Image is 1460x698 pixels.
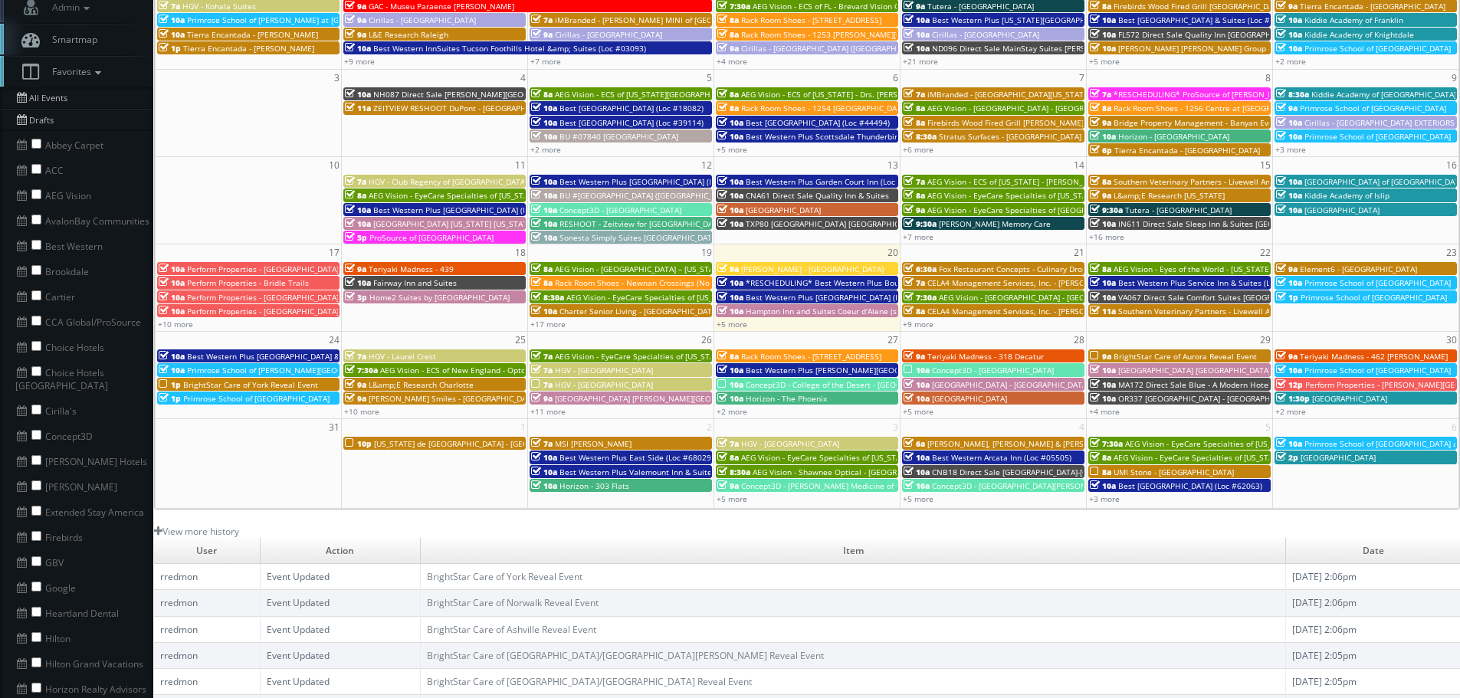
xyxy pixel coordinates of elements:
a: +2 more [1275,406,1306,417]
span: Sonesta Simply Suites [GEOGRAPHIC_DATA] [559,232,719,243]
span: Fox Restaurant Concepts - Culinary Dropout [939,264,1099,274]
span: Tierra Encantada - [GEOGRAPHIC_DATA] [1114,145,1260,156]
span: ProSource of [GEOGRAPHIC_DATA] [369,232,494,243]
span: Best Western Plus Service Inn & Suites (Loc #61094) WHITE GLOVE [1118,277,1365,288]
span: AEG Vision - [GEOGRAPHIC_DATA] - [GEOGRAPHIC_DATA] [939,292,1142,303]
span: 8a [1090,1,1111,11]
span: *RESCHEDULING* ProSource of [PERSON_NAME] [1114,89,1292,100]
span: Cirillas - [GEOGRAPHIC_DATA] [555,29,662,40]
span: 7a [904,89,925,100]
span: Fairway Inn and Suites [373,277,457,288]
span: Stratus Surfaces - [GEOGRAPHIC_DATA] Slab Gallery [939,131,1128,142]
span: 8a [717,89,739,100]
span: 10a [531,131,557,142]
span: 9a [1090,190,1111,201]
span: 10a [531,218,557,229]
span: 8a [904,103,925,113]
span: 5p [345,232,367,243]
span: 7a [904,277,925,288]
a: +5 more [903,406,933,417]
span: 10a [531,117,557,128]
span: 10a [904,365,930,375]
span: 10a [345,218,371,229]
span: iMBranded - [GEOGRAPHIC_DATA][US_STATE] Toyota [927,89,1118,100]
span: 7a [531,379,553,390]
span: Firebirds Wood Fired Grill [PERSON_NAME] [927,117,1084,128]
span: 10a [904,29,930,40]
span: Best [GEOGRAPHIC_DATA] (Loc #39114) [559,117,704,128]
span: 9a [717,264,739,274]
span: Southern Veterinary Partners - Livewell Animal Urgent Care of Goodyear [1118,306,1384,316]
span: 7a [345,176,366,187]
span: AEG Vision - EyeCare Specialties of [US_STATE] - In Focus Vision Center [741,452,1000,463]
span: 8a [717,452,739,463]
span: AEG Vision - EyeCare Specialties of [GEOGRAPHIC_DATA] - Medfield Eye Associates [927,205,1229,215]
span: 9:30a [1090,205,1123,215]
span: 10a [717,306,743,316]
span: 1p [159,379,181,390]
span: Horizon - The Phoenix [746,393,827,404]
a: +7 more [530,56,561,67]
span: 7a [531,351,553,362]
span: 10a [531,176,557,187]
span: [PERSON_NAME] Smiles - [GEOGRAPHIC_DATA] [369,393,538,404]
a: +11 more [530,406,566,417]
a: +2 more [717,406,747,417]
span: Rack Room Shoes - 1253 [PERSON_NAME][GEOGRAPHIC_DATA] [741,29,969,40]
span: [PERSON_NAME] Memory Care [939,218,1051,229]
span: 7:30a [717,1,750,11]
span: Tutera - [GEOGRAPHIC_DATA] [1125,205,1232,215]
span: [PERSON_NAME], [PERSON_NAME] & [PERSON_NAME], LLC - [GEOGRAPHIC_DATA] [927,438,1222,449]
span: 10a [1090,393,1116,404]
span: AEG Vision - ECS of [US_STATE] - [PERSON_NAME] EyeCare - [GEOGRAPHIC_DATA] ([GEOGRAPHIC_DATA]) [927,176,1303,187]
span: AEG Vision - EyeCare Specialties of [US_STATE] – [PERSON_NAME] Eye Care [555,351,829,362]
span: AEG Vision - ECS of [US_STATE] - Drs. [PERSON_NAME] and [PERSON_NAME] [741,89,1016,100]
span: 1p [1276,292,1298,303]
span: 8a [531,89,553,100]
span: Element6 - [GEOGRAPHIC_DATA] [1300,264,1417,274]
span: 10a [1276,29,1302,40]
span: Perform Properties - Bridle Trails [187,277,309,288]
span: 10a [531,190,557,201]
span: 9:30a [904,218,937,229]
span: 7a [717,438,739,449]
span: Rack Room Shoes - 1256 Centre at [GEOGRAPHIC_DATA] [1114,103,1317,113]
a: +5 more [717,144,747,155]
span: Perform Properties - [GEOGRAPHIC_DATA] [187,264,339,274]
span: BU #[GEOGRAPHIC_DATA] ([GEOGRAPHIC_DATA]) [559,190,735,201]
span: 10a [717,176,743,187]
span: Hampton Inn and Suites Coeur d'Alene (second shoot) [746,306,944,316]
span: Concept3D - [GEOGRAPHIC_DATA] [559,205,681,215]
span: 12p [1276,379,1303,390]
span: Best Western InnSuites Tucson Foothills Hotel &amp; Suites (Loc #03093) [373,43,646,54]
span: Primrose School of [GEOGRAPHIC_DATA] [183,393,330,404]
span: 1p [159,393,181,404]
span: 7:30a [904,292,937,303]
span: 9a [717,43,739,54]
span: Primrose School of [PERSON_NAME] at [GEOGRAPHIC_DATA] [187,15,406,25]
span: BrightStar Care of Aurora Reveal Event [1114,351,1257,362]
span: 10a [1276,176,1302,187]
span: 10a [904,393,930,404]
a: +3 more [1275,144,1306,155]
span: 9a [345,29,366,40]
span: 11a [1090,306,1116,316]
span: 10a [904,379,930,390]
span: OR337 [GEOGRAPHIC_DATA] - [GEOGRAPHIC_DATA] [1118,393,1302,404]
span: AEG Vision - EyeCare Specialties of [US_STATE] - [PERSON_NAME] Eyecare Associates - [PERSON_NAME] [369,190,747,201]
span: 11a [345,103,371,113]
span: [GEOGRAPHIC_DATA] [1312,393,1387,404]
span: BU #07840 [GEOGRAPHIC_DATA] [559,131,678,142]
span: 10a [717,205,743,215]
span: [GEOGRAPHIC_DATA] [US_STATE] [US_STATE] [373,218,534,229]
a: +5 more [717,319,747,329]
span: 10a [1090,218,1116,229]
span: 10a [159,351,185,362]
a: +10 more [158,319,193,329]
span: 9a [345,393,366,404]
a: +16 more [1089,231,1124,242]
span: Concept3D - [GEOGRAPHIC_DATA] [932,365,1054,375]
span: 9a [1276,351,1298,362]
span: 10a [159,15,185,25]
span: 8a [1090,264,1111,274]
